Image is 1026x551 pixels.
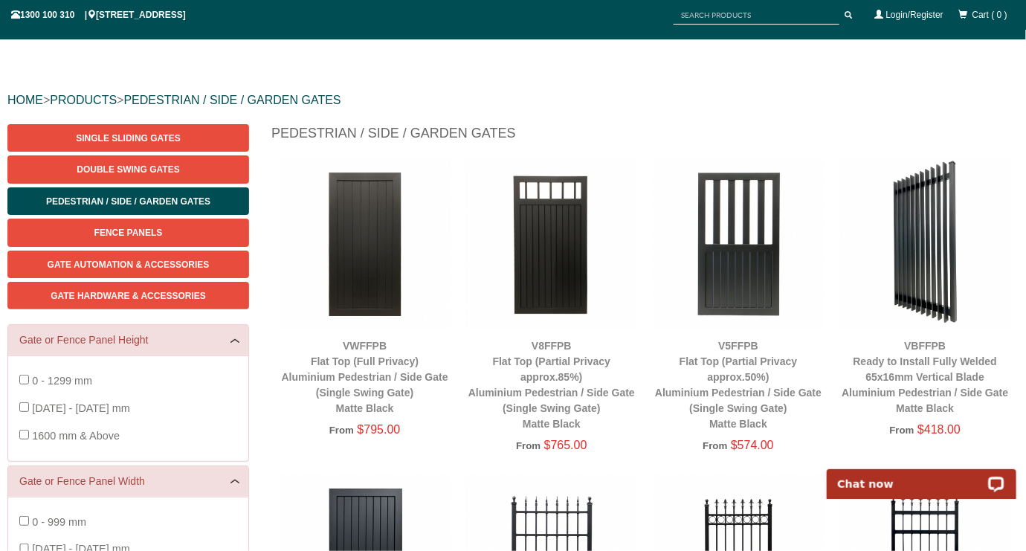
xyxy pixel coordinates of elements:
[32,516,86,528] span: 0 - 999 mm
[839,158,1011,329] img: VBFFPB - Ready to Install Fully Welded 65x16mm Vertical Blade - Aluminium Pedestrian / Side Gate ...
[886,10,943,20] a: Login/Register
[32,402,129,414] span: [DATE] - [DATE] mm
[468,340,635,430] a: V8FFPBFlat Top (Partial Privacy approx.85%)Aluminium Pedestrian / Side Gate (Single Swing Gate)Ma...
[50,94,117,106] a: PRODUCTS
[32,430,120,442] span: 1600 mm & Above
[7,155,249,183] a: Double Swing Gates
[282,340,448,414] a: VWFFPBFlat Top (Full Privacy)Aluminium Pedestrian / Side Gate (Single Swing Gate)Matte Black
[653,158,825,329] img: V5FFPB - Flat Top (Partial Privacy approx.50%) - Aluminium Pedestrian / Side Gate (Single Swing G...
[544,439,587,451] span: $765.00
[77,164,179,175] span: Double Swing Gates
[329,425,354,436] span: From
[842,340,1008,414] a: VBFFPBReady to Install Fully Welded 65x16mm Vertical BladeAluminium Pedestrian / Side GateMatte B...
[917,423,961,436] span: $418.00
[465,158,637,329] img: V8FFPB - Flat Top (Partial Privacy approx.85%) - Aluminium Pedestrian / Side Gate (Single Swing G...
[51,291,206,301] span: Gate Hardware & Accessories
[890,425,914,436] span: From
[7,187,249,215] a: Pedestrian / Side / Garden Gates
[674,6,839,25] input: SEARCH PRODUCTS
[19,474,237,489] a: Gate or Fence Panel Width
[94,228,163,238] span: Fence Panels
[358,423,401,436] span: $795.00
[19,332,237,348] a: Gate or Fence Panel Height
[271,124,1019,150] h1: Pedestrian / Side / Garden Gates
[279,158,451,329] img: VWFFPB - Flat Top (Full Privacy) - Aluminium Pedestrian / Side Gate (Single Swing Gate) - Matte B...
[703,440,727,451] span: From
[516,440,541,451] span: From
[7,251,249,278] a: Gate Automation & Accessories
[7,77,1019,124] div: > >
[11,10,186,20] span: 1300 100 310 | [STREET_ADDRESS]
[655,340,822,430] a: V5FFPBFlat Top (Partial Privacy approx.50%)Aluminium Pedestrian / Side Gate (Single Swing Gate)Ma...
[7,124,249,152] a: Single Sliding Gates
[731,439,774,451] span: $574.00
[48,260,210,270] span: Gate Automation & Accessories
[32,375,92,387] span: 0 - 1299 mm
[972,10,1007,20] span: Cart ( 0 )
[76,133,180,144] span: Single Sliding Gates
[817,452,1026,499] iframe: LiveChat chat widget
[7,219,249,246] a: Fence Panels
[46,196,210,207] span: Pedestrian / Side / Garden Gates
[123,94,341,106] a: PEDESTRIAN / SIDE / GARDEN GATES
[7,94,43,106] a: HOME
[7,282,249,309] a: Gate Hardware & Accessories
